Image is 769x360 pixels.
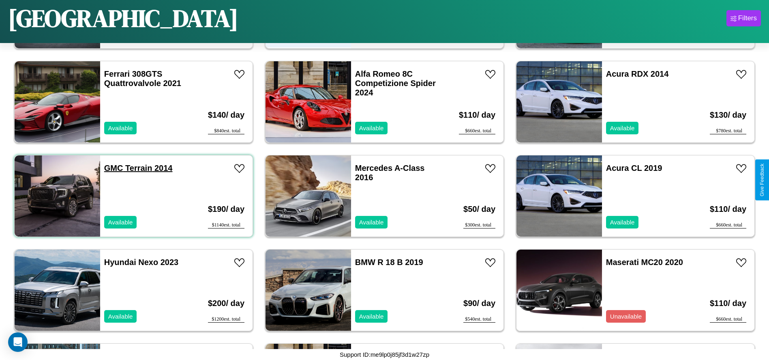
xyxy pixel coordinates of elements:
h3: $ 130 / day [710,102,746,128]
p: Available [108,123,133,134]
p: Available [359,311,384,322]
p: Available [610,123,635,134]
p: Support ID: me9lp0j85jf3d1w27zp [340,349,429,360]
h3: $ 90 / day [463,291,495,316]
div: $ 1200 est. total [208,316,244,323]
p: Available [108,217,133,228]
p: Unavailable [610,311,642,322]
div: $ 840 est. total [208,128,244,134]
a: BMW R 18 B 2019 [355,258,423,267]
p: Available [359,123,384,134]
h3: $ 140 / day [208,102,244,128]
button: Filters [726,10,761,26]
p: Available [610,217,635,228]
h3: $ 110 / day [459,102,495,128]
a: Maserati MC20 2020 [606,258,683,267]
h3: $ 50 / day [463,196,495,222]
div: Filters [738,14,757,22]
p: Available [108,311,133,322]
h3: $ 110 / day [710,291,746,316]
div: $ 540 est. total [463,316,495,323]
a: Alfa Romeo 8C Competizione Spider 2024 [355,69,436,97]
a: GMC Terrain 2014 [104,164,173,172]
h3: $ 110 / day [710,196,746,222]
a: Ferrari 308GTS Quattrovalvole 2021 [104,69,181,88]
a: Acura CL 2019 [606,164,662,172]
div: $ 660 est. total [459,128,495,134]
a: Hyundai Nexo 2023 [104,258,178,267]
div: Give Feedback [759,164,765,196]
div: $ 660 est. total [710,222,746,229]
a: Acura RDX 2014 [606,69,669,78]
h3: $ 200 / day [208,291,244,316]
div: $ 780 est. total [710,128,746,134]
h3: $ 190 / day [208,196,244,222]
h1: [GEOGRAPHIC_DATA] [8,2,238,35]
div: $ 300 est. total [463,222,495,229]
div: $ 660 est. total [710,316,746,323]
p: Available [359,217,384,228]
a: Mercedes A-Class 2016 [355,164,425,182]
div: $ 1140 est. total [208,222,244,229]
div: Open Intercom Messenger [8,332,28,352]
